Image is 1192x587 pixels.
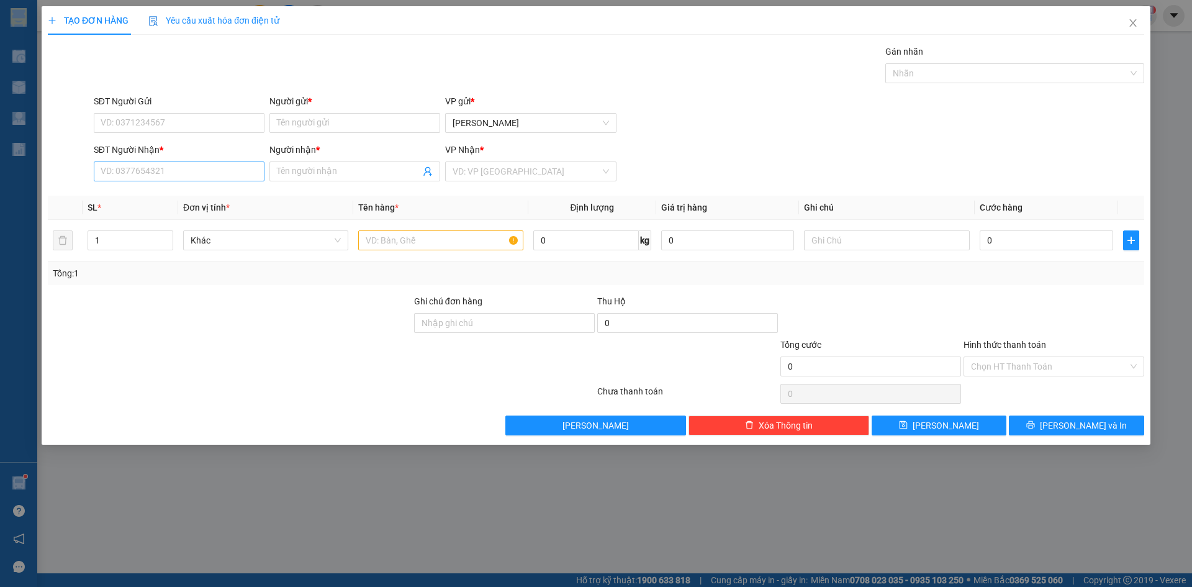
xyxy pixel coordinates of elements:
[964,340,1046,350] label: Hình thức thanh toán
[94,143,264,157] div: SĐT Người Nhận
[596,385,779,406] div: Chưa thanh toán
[94,39,156,52] span: VP Nhận: VP hàng [GEOGRAPHIC_DATA]
[88,202,97,212] span: SL
[885,47,923,57] label: Gán nhãn
[506,416,687,435] button: [PERSON_NAME]
[913,419,980,432] span: [PERSON_NAME]
[689,416,870,435] button: deleteXóa Thông tin
[5,42,76,48] span: VP Gửi: [PERSON_NAME]
[48,16,56,25] span: plus
[191,231,341,250] span: Khác
[759,419,813,432] span: Xóa Thông tin
[94,94,264,108] div: SĐT Người Gửi
[1123,230,1139,250] button: plus
[900,421,908,430] span: save
[5,5,36,36] img: logo
[183,202,230,212] span: Đơn vị tính
[5,57,81,63] span: ĐC: 275H [PERSON_NAME]
[661,230,795,250] input: 0
[1116,6,1150,41] button: Close
[269,143,440,157] div: Người nhận
[269,94,440,108] div: Người gửi
[1040,419,1127,432] span: [PERSON_NAME] và In
[1026,421,1035,430] span: printer
[414,313,595,333] input: Ghi chú đơn hàng
[446,145,481,155] span: VP Nhận
[94,54,173,67] span: ĐC: Căn 3M CT2 VCN Phước Hải - [GEOGRAPHIC_DATA]
[805,230,970,250] input: Ghi Chú
[872,416,1006,435] button: save[PERSON_NAME]
[639,230,651,250] span: kg
[53,266,460,280] div: Tổng: 1
[1124,235,1139,245] span: plus
[563,419,630,432] span: [PERSON_NAME]
[1009,416,1144,435] button: printer[PERSON_NAME] và In
[148,16,279,25] span: Yêu cầu xuất hóa đơn điện tử
[94,72,173,78] span: ĐT: 0935877566, 0935822366
[358,202,399,212] span: Tên hàng
[48,16,129,25] span: TẠO ĐƠN HÀNG
[780,340,821,350] span: Tổng cước
[73,15,148,27] strong: [PERSON_NAME]
[661,202,707,212] span: Giá trị hàng
[980,202,1023,212] span: Cước hàng
[571,202,615,212] span: Định lượng
[800,196,975,220] th: Ghi chú
[597,296,626,306] span: Thu Hộ
[148,16,158,26] img: icon
[446,94,616,108] div: VP gửi
[5,69,89,81] span: ĐT:02839204577, 02839201727, 02839204577
[27,84,160,94] span: ----------------------------------------------
[358,230,523,250] input: VD: Bàn, Ghế
[53,230,73,250] button: delete
[453,114,609,132] span: Phạm Ngũ Lão
[1128,18,1138,28] span: close
[423,166,433,176] span: user-add
[414,296,482,306] label: Ghi chú đơn hàng
[745,421,754,430] span: delete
